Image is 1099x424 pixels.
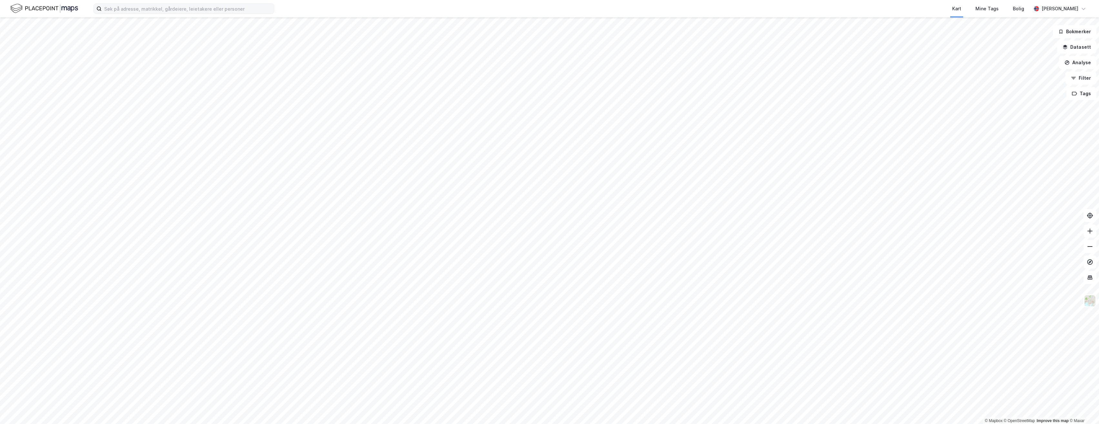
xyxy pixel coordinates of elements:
[1037,419,1069,423] a: Improve this map
[985,419,1003,423] a: Mapbox
[1042,5,1078,13] div: [PERSON_NAME]
[1057,41,1096,54] button: Datasett
[10,3,78,14] img: logo.f888ab2527a4732fd821a326f86c7f29.svg
[102,4,274,14] input: Søk på adresse, matrikkel, gårdeiere, leietakere eller personer
[975,5,999,13] div: Mine Tags
[1067,393,1099,424] iframe: Chat Widget
[1004,419,1035,423] a: OpenStreetMap
[1013,5,1024,13] div: Bolig
[952,5,961,13] div: Kart
[1059,56,1096,69] button: Analyse
[1065,72,1096,85] button: Filter
[1084,295,1096,307] img: Z
[1067,393,1099,424] div: Kontrollprogram for chat
[1053,25,1096,38] button: Bokmerker
[1066,87,1096,100] button: Tags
